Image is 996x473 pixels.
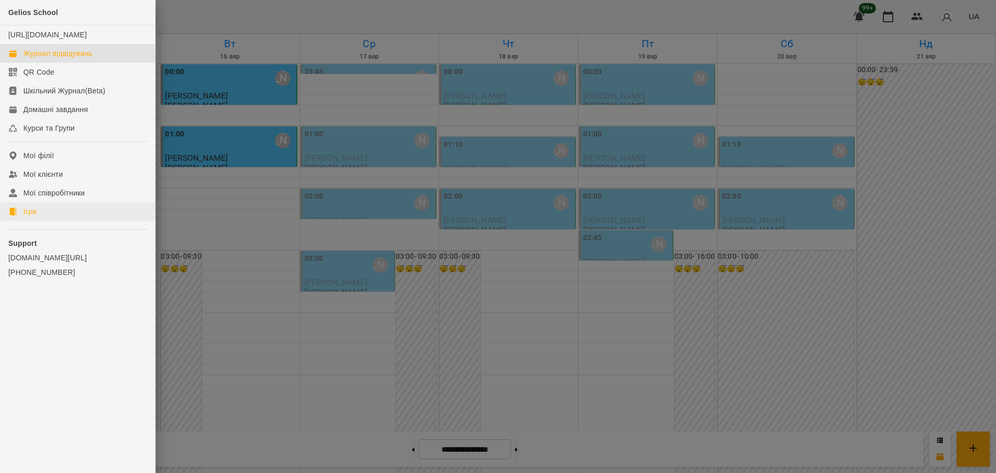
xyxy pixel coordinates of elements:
[23,188,85,198] div: Мої співробітники
[23,150,54,161] div: Мої філії
[8,267,147,277] a: [PHONE_NUMBER]
[8,238,147,248] p: Support
[8,253,147,263] a: [DOMAIN_NAME][URL]
[8,8,58,17] span: Gelios School
[23,48,92,59] div: Журнал відвідувань
[23,123,75,133] div: Курси та Групи
[8,31,87,39] a: [URL][DOMAIN_NAME]
[23,206,36,217] div: Ігри
[23,104,88,115] div: Домашні завдання
[23,86,105,96] div: Шкільний Журнал(Beta)
[23,67,54,77] div: QR Code
[23,169,63,179] div: Мої клієнти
